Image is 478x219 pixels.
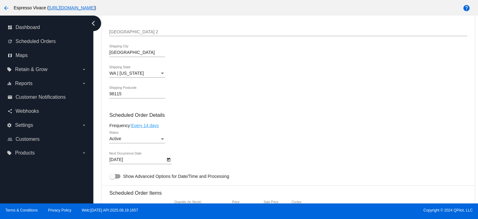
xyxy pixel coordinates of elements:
[15,67,47,72] span: Retain & Grow
[82,81,87,86] i: arrow_drop_down
[7,150,12,155] i: local_offer
[7,92,87,102] a: email Customer Notifications
[109,30,467,35] input: Shipping Street 2
[463,4,470,12] mat-icon: help
[7,50,87,60] a: map Maps
[16,25,40,30] span: Dashboard
[109,92,165,97] input: Shipping Postcode
[109,112,467,118] h3: Scheduled Order Details
[7,123,12,128] i: settings
[7,36,87,46] a: update Scheduled Orders
[123,173,229,179] span: Show Advanced Options for Date/Time and Processing
[82,150,87,155] i: arrow_drop_down
[49,5,95,10] a: [URL][DOMAIN_NAME]
[88,18,98,28] i: chevron_left
[7,67,12,72] i: local_offer
[7,134,87,144] a: people_outline Customers
[16,136,40,142] span: Customers
[15,122,33,128] span: Settings
[7,22,87,32] a: dashboard Dashboard
[7,106,87,116] a: share Webhooks
[244,208,473,212] span: Copyright © 2024 QPilot, LLC
[7,39,12,44] i: update
[48,208,72,212] a: Privacy Policy
[15,150,35,156] span: Products
[82,208,138,212] a: Web:[DATE] API:2025.08.19.1657
[5,208,38,212] a: Terms & Conditions
[16,53,28,58] span: Maps
[16,108,39,114] span: Webhooks
[7,25,12,30] i: dashboard
[16,39,56,44] span: Scheduled Orders
[7,109,12,114] i: share
[7,137,12,142] i: people_outline
[109,50,165,55] input: Shipping City
[82,123,87,128] i: arrow_drop_down
[109,136,165,141] mat-select: Status
[15,81,32,86] span: Reports
[109,123,467,128] div: Frequency:
[7,95,12,100] i: email
[7,81,12,86] i: equalizer
[131,123,159,128] a: Every 14 days
[109,157,165,162] input: Next Occurrence Date
[16,94,66,100] span: Customer Notifications
[7,53,12,58] i: map
[14,5,96,10] span: Espresso Vivace ( )
[82,67,87,72] i: arrow_drop_down
[109,71,144,76] span: WA | [US_STATE]
[109,71,165,76] mat-select: Shipping State
[165,156,172,163] button: Open calendar
[109,185,467,196] h3: Scheduled Order Items
[2,4,10,12] mat-icon: arrow_back
[109,136,121,141] span: Active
